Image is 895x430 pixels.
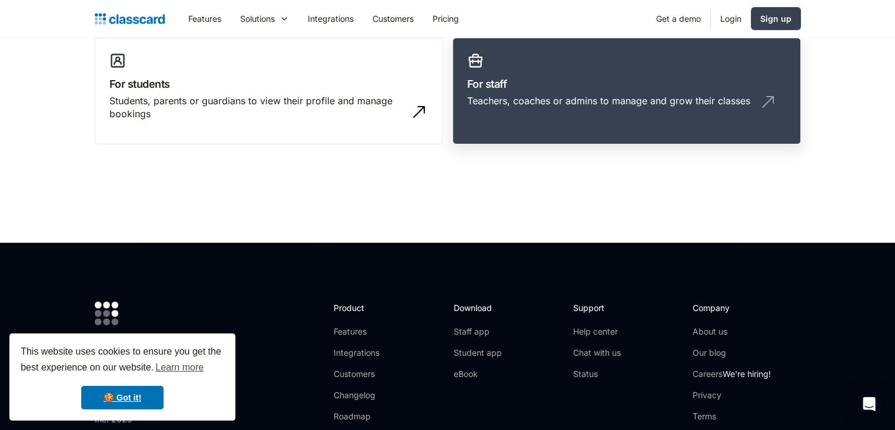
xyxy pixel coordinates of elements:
a: Features [334,326,397,338]
a: About us [693,326,771,338]
h3: For students [109,76,428,92]
h2: Support [573,302,621,314]
h2: Company [693,302,771,314]
div: Teachers, coaches or admins to manage and grow their classes [467,94,750,107]
a: Customers [334,368,397,380]
a: Status [573,368,621,380]
span: This website uses cookies to ensure you get the best experience on our website. [21,345,224,376]
a: Staff app [453,326,501,338]
span: We're hiring! [723,369,771,379]
a: eBook [453,368,501,380]
a: For studentsStudents, parents or guardians to view their profile and manage bookings [95,38,443,145]
a: Get a demo [647,5,710,32]
a: Our blog [693,347,771,359]
a: For staffTeachers, coaches or admins to manage and grow their classes [453,38,801,145]
a: Changelog [334,389,397,401]
a: Integrations [298,5,363,32]
a: Features [179,5,231,32]
a: Privacy [693,389,771,401]
h3: For staff [467,76,786,92]
div: Solutions [231,5,298,32]
a: Terms [693,411,771,422]
div: Sign up [760,12,791,25]
a: Pricing [423,5,468,32]
div: Solutions [240,12,275,25]
h2: Download [453,302,501,314]
a: Integrations [334,347,397,359]
a: CareersWe're hiring! [693,368,771,380]
a: Login [711,5,751,32]
h2: Product [334,302,397,314]
a: Customers [363,5,423,32]
div: Open Intercom Messenger [855,390,883,418]
div: cookieconsent [9,333,235,421]
a: Chat with us [573,347,621,359]
a: home [95,11,165,27]
a: Roadmap [334,411,397,422]
a: Help center [573,326,621,338]
a: Sign up [751,7,801,30]
div: Students, parents or guardians to view their profile and manage bookings [109,94,405,121]
a: dismiss cookie message [81,386,164,409]
a: learn more about cookies [154,359,205,376]
a: Student app [453,347,501,359]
